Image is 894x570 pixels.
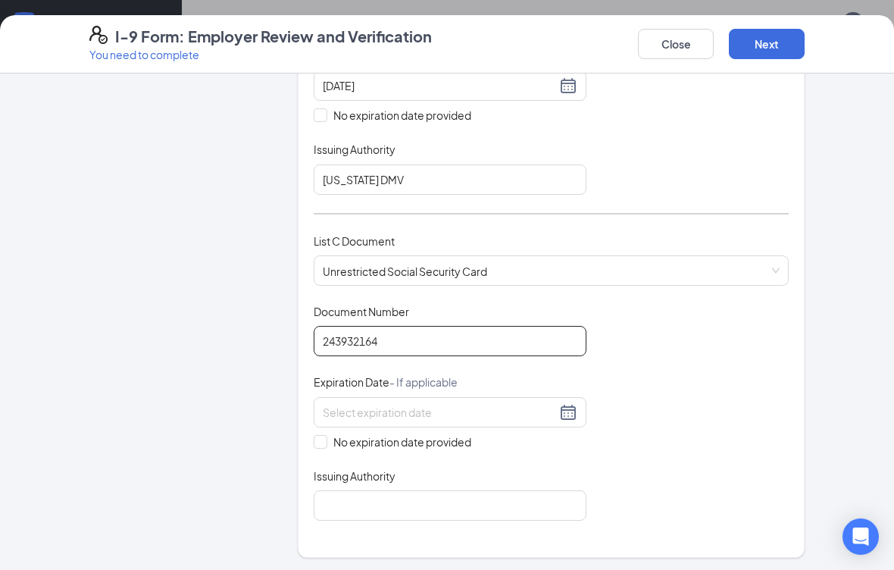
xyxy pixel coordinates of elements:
span: No expiration date provided [327,434,477,450]
span: No expiration date provided [327,107,477,124]
span: Issuing Authority [314,468,395,484]
h4: I-9 Form: Employer Review and Verification [115,26,432,47]
button: Next [729,29,805,59]
input: Select expiration date [323,404,556,421]
span: Expiration Date [314,374,458,390]
span: - If applicable [389,375,458,389]
span: Issuing Authority [314,142,395,157]
button: Close [638,29,714,59]
span: Document Number [314,304,409,319]
input: 05/01/2026 [323,77,556,94]
p: You need to complete [89,47,432,62]
span: List C Document [314,234,395,248]
div: Open Intercom Messenger [842,518,879,555]
svg: FormI9EVerifyIcon [89,26,108,44]
span: Unrestricted Social Security Card [323,256,780,285]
